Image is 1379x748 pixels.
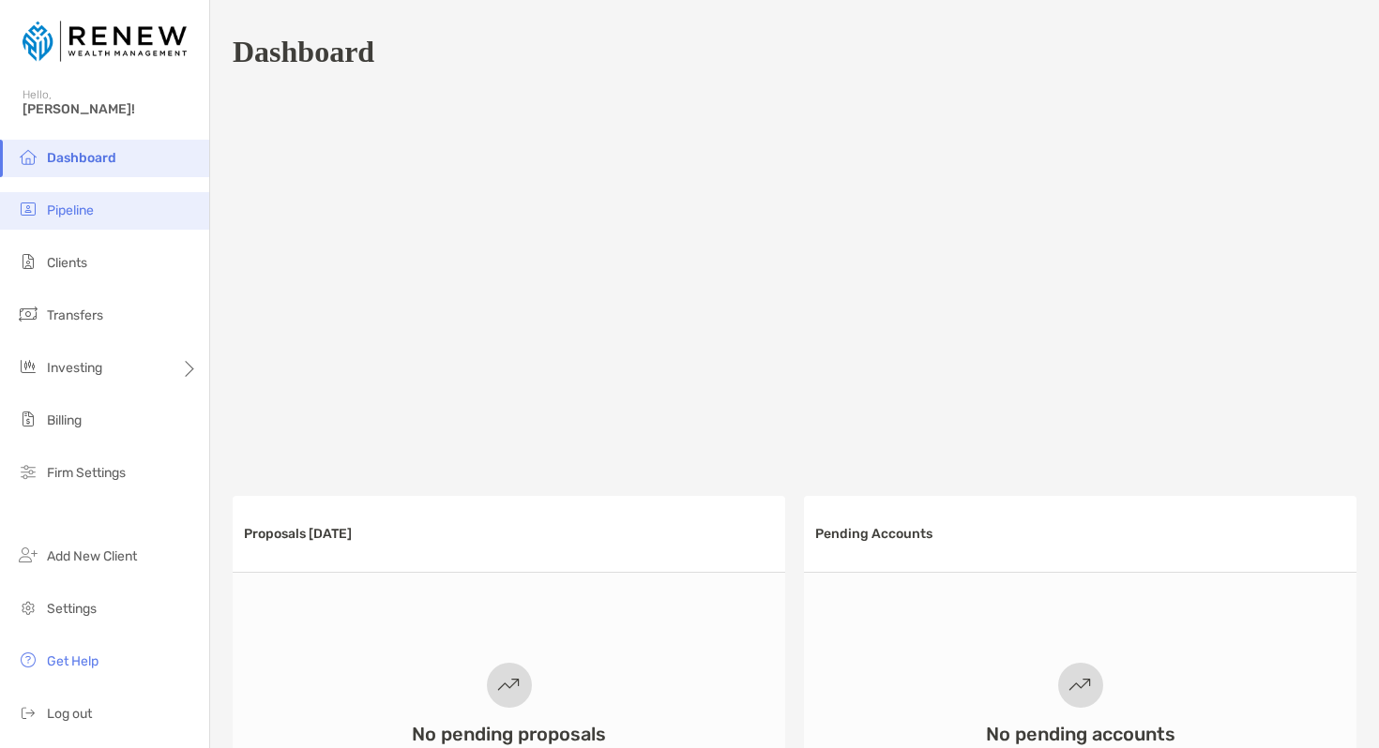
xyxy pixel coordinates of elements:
[17,355,39,378] img: investing icon
[47,412,82,428] span: Billing
[47,202,94,218] span: Pipeline
[47,601,97,617] span: Settings
[986,723,1175,745] h3: No pending accounts
[47,255,87,271] span: Clients
[815,526,932,542] h3: Pending Accounts
[17,460,39,483] img: firm-settings icon
[17,408,39,430] img: billing icon
[47,307,103,323] span: Transfers
[17,198,39,220] img: pipeline icon
[17,250,39,273] img: clients icon
[23,101,198,117] span: [PERSON_NAME]!
[47,548,137,564] span: Add New Client
[23,7,187,75] img: Zoe Logo
[17,145,39,168] img: dashboard icon
[47,465,126,481] span: Firm Settings
[233,35,374,69] h1: Dashboard
[47,150,116,166] span: Dashboard
[412,723,606,745] h3: No pending proposals
[17,303,39,325] img: transfers icon
[47,653,98,669] span: Get Help
[244,526,352,542] h3: Proposals [DATE]
[17,596,39,619] img: settings icon
[47,360,102,376] span: Investing
[17,649,39,671] img: get-help icon
[17,701,39,724] img: logout icon
[17,544,39,566] img: add_new_client icon
[47,706,92,722] span: Log out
